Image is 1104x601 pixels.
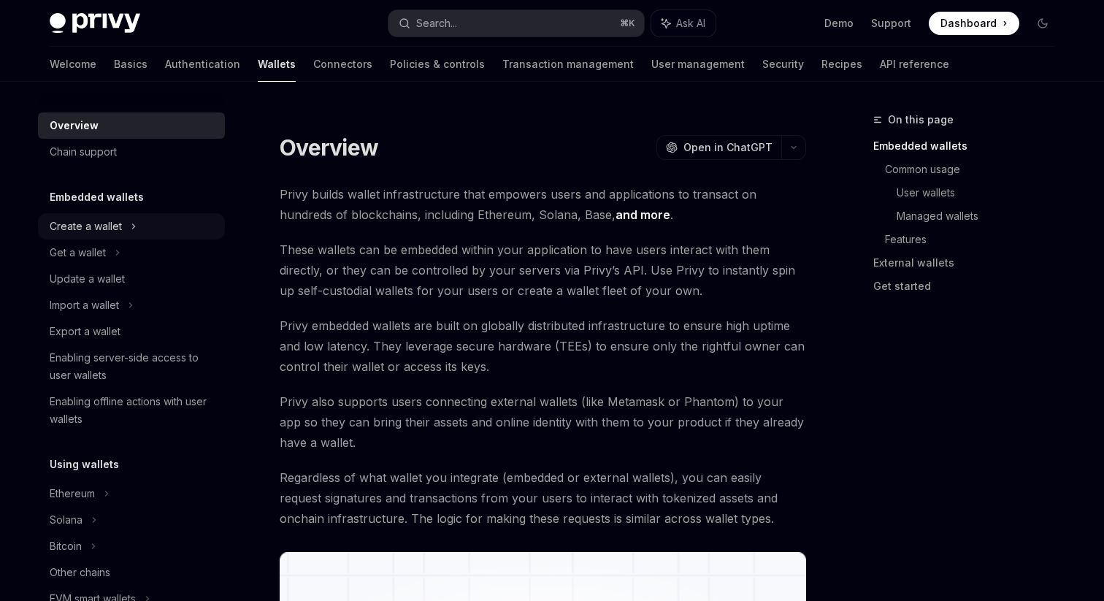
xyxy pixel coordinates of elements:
a: Update a wallet [38,266,225,292]
a: Demo [824,16,854,31]
h5: Embedded wallets [50,188,144,206]
button: Open in ChatGPT [656,135,781,160]
a: Basics [114,47,147,82]
div: Ethereum [50,485,95,502]
div: Solana [50,511,83,529]
div: Enabling offline actions with user wallets [50,393,216,428]
h5: Using wallets [50,456,119,473]
a: Transaction management [502,47,634,82]
div: Import a wallet [50,296,119,314]
button: Toggle dark mode [1031,12,1054,35]
a: Enabling offline actions with user wallets [38,388,225,432]
a: Wallets [258,47,296,82]
a: Chain support [38,139,225,165]
a: Policies & controls [390,47,485,82]
span: These wallets can be embedded within your application to have users interact with them directly, ... [280,240,806,301]
a: Security [762,47,804,82]
a: API reference [880,47,949,82]
div: Overview [50,117,99,134]
a: Enabling server-side access to user wallets [38,345,225,388]
a: External wallets [873,251,1066,275]
span: Ask AI [676,16,705,31]
div: Enabling server-side access to user wallets [50,349,216,384]
div: Chain support [50,143,117,161]
a: and more [616,207,670,223]
a: Recipes [821,47,862,82]
a: Other chains [38,559,225,586]
div: Other chains [50,564,110,581]
a: Features [885,228,1066,251]
span: Dashboard [940,16,997,31]
span: ⌘ K [620,18,635,29]
a: Authentication [165,47,240,82]
div: Create a wallet [50,218,122,235]
a: Export a wallet [38,318,225,345]
span: Privy embedded wallets are built on globally distributed infrastructure to ensure high uptime and... [280,315,806,377]
a: Support [871,16,911,31]
a: User management [651,47,745,82]
button: Ask AI [651,10,716,37]
div: Export a wallet [50,323,120,340]
div: Bitcoin [50,537,82,555]
a: Managed wallets [897,204,1066,228]
span: Regardless of what wallet you integrate (embedded or external wallets), you can easily request si... [280,467,806,529]
span: Privy builds wallet infrastructure that empowers users and applications to transact on hundreds o... [280,184,806,225]
div: Search... [416,15,457,32]
a: Connectors [313,47,372,82]
a: Get started [873,275,1066,298]
span: Open in ChatGPT [683,140,773,155]
a: Welcome [50,47,96,82]
a: Overview [38,112,225,139]
img: dark logo [50,13,140,34]
button: Search...⌘K [388,10,644,37]
div: Update a wallet [50,270,125,288]
span: On this page [888,111,954,129]
a: Embedded wallets [873,134,1066,158]
span: Privy also supports users connecting external wallets (like Metamask or Phantom) to your app so t... [280,391,806,453]
a: User wallets [897,181,1066,204]
a: Dashboard [929,12,1019,35]
a: Common usage [885,158,1066,181]
h1: Overview [280,134,378,161]
div: Get a wallet [50,244,106,261]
